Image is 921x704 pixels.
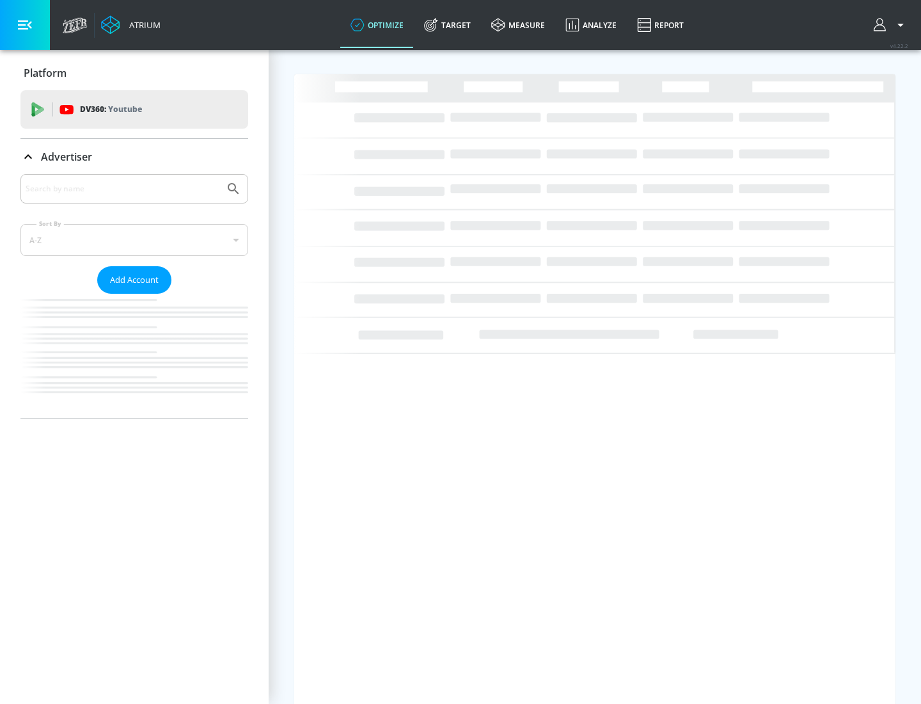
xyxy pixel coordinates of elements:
a: Report [627,2,694,48]
a: measure [481,2,555,48]
button: Add Account [97,266,171,294]
a: Analyze [555,2,627,48]
a: Target [414,2,481,48]
label: Sort By [36,220,64,228]
div: Atrium [124,19,161,31]
a: Atrium [101,15,161,35]
p: Platform [24,66,67,80]
div: Advertiser [20,139,248,175]
div: DV360: Youtube [20,90,248,129]
span: v 4.22.2 [890,42,908,49]
span: Add Account [110,273,159,287]
p: Youtube [108,102,142,116]
a: optimize [340,2,414,48]
div: Platform [20,55,248,91]
p: Advertiser [41,150,92,164]
div: A-Z [20,224,248,256]
p: DV360: [80,102,142,116]
div: Advertiser [20,174,248,418]
nav: list of Advertiser [20,294,248,418]
input: Search by name [26,180,219,197]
